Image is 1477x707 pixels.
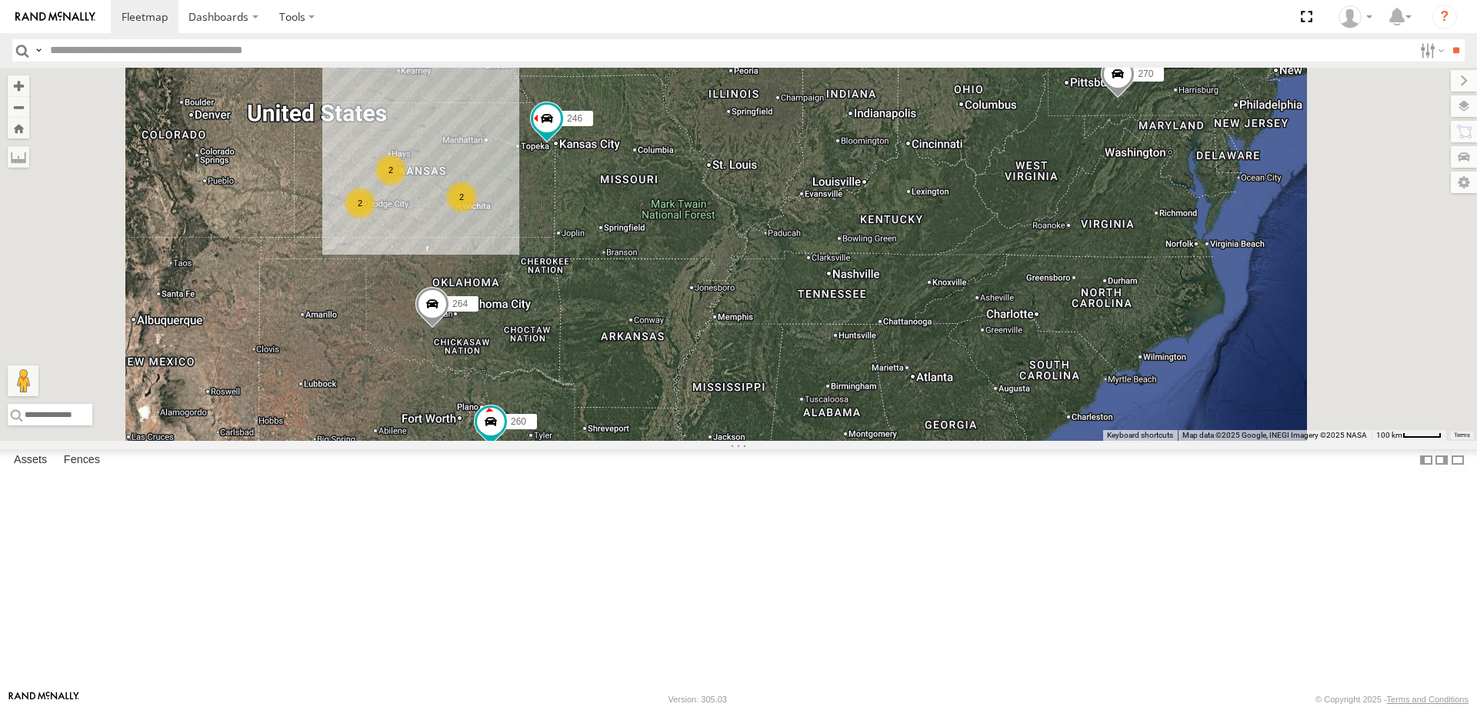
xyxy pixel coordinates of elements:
label: Search Query [32,39,45,62]
div: 2 [446,182,477,212]
button: Zoom Home [8,118,29,138]
label: Dock Summary Table to the Right [1434,449,1449,472]
div: 2 [375,155,406,185]
div: Steve Basgall [1333,5,1378,28]
button: Zoom out [8,96,29,118]
button: Keyboard shortcuts [1107,430,1173,441]
span: 100 km [1376,431,1402,439]
span: 264 [452,298,468,309]
button: Drag Pegman onto the map to open Street View [8,365,38,396]
label: Fences [56,449,108,471]
label: Assets [6,449,55,471]
a: Terms and Conditions [1387,695,1469,704]
a: Terms [1454,432,1470,439]
div: Version: 305.03 [668,695,727,704]
button: Map Scale: 100 km per 47 pixels [1372,430,1446,441]
div: © Copyright 2025 - [1315,695,1469,704]
label: Hide Summary Table [1450,449,1465,472]
div: 2 [345,188,375,218]
label: Measure [8,146,29,168]
a: Visit our Website [8,692,79,707]
label: Search Filter Options [1414,39,1447,62]
span: Map data ©2025 Google, INEGI Imagery ©2025 NASA [1182,431,1367,439]
label: Map Settings [1451,172,1477,193]
i: ? [1432,5,1457,29]
button: Zoom in [8,75,29,96]
img: rand-logo.svg [15,12,95,22]
span: 270 [1138,68,1153,79]
label: Dock Summary Table to the Left [1419,449,1434,472]
span: 260 [511,415,526,426]
span: 246 [567,113,582,124]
